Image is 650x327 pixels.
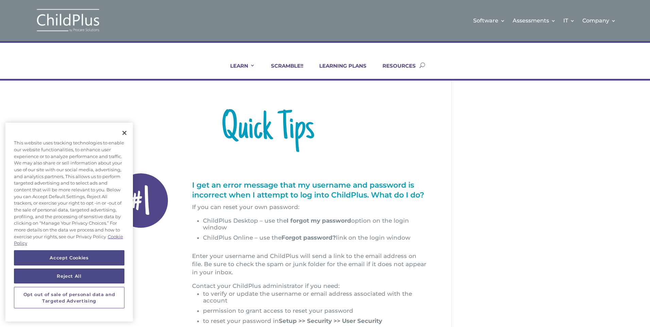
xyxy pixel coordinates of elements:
strong: I forgot my password [287,217,351,224]
a: Assessments [513,7,556,34]
li: ChildPlus Desktop – use the option on the login window [203,217,428,231]
p: If you can reset your own password: [192,203,428,217]
div: Cookie banner [5,123,133,322]
div: Privacy [5,123,133,322]
li: ChildPlus Online – use the link on the login window [203,234,428,241]
button: Accept Cookies [14,250,124,265]
button: Reject All [14,269,124,283]
h1: I get an error message that my username and password is incorrect when I attempt to log into Chil... [192,180,428,203]
p: Enter your username and ChildPlus will send a link to the email address on file. Be sure to check... [192,252,428,282]
li: to reset your password in [203,317,428,324]
a: RESOURCES [374,63,416,79]
h1: Quick Tips [107,109,428,154]
div: This website uses tracking technologies to enable our website functionalities, to enhance user ex... [5,136,133,250]
a: LEARN [222,63,255,79]
a: LEARNING PLANS [311,63,366,79]
div: #1 [114,173,168,228]
a: SCRAMBLE!! [262,63,303,79]
a: IT [563,7,575,34]
a: Software [473,7,505,34]
strong: Setup >> Security >> User Security [279,317,382,324]
strong: Forgot password? [281,234,336,241]
button: Close [117,125,132,140]
button: Opt out of sale of personal data and Targeted Advertising [14,287,124,308]
li: permission to grant access to reset your password [203,307,428,314]
p: Contact your ChildPlus administrator if you need: [192,282,428,290]
li: to verify or update the username or email address associated with the account [203,290,428,304]
a: Company [582,7,616,34]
